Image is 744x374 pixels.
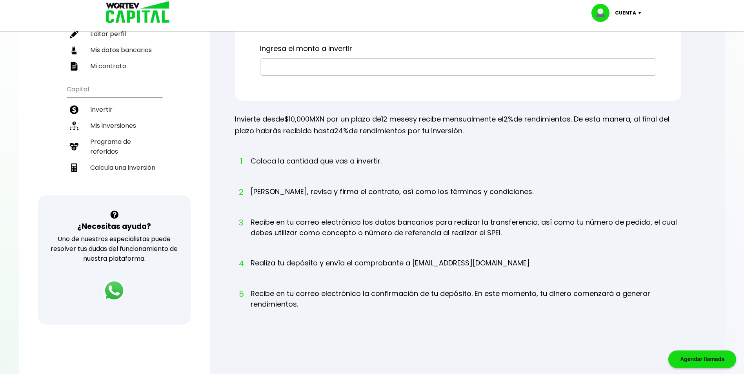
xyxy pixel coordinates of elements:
li: [PERSON_NAME], revisa y firma el contrato, así como los términos y condiciones. [251,186,533,212]
span: $10,000 [284,114,309,124]
img: datos-icon.10cf9172.svg [70,46,78,54]
p: Invierte desde MXN por un plazo de y recibe mensualmente el de rendimientos. De esta manera, al f... [235,113,681,137]
span: 5 [239,288,243,300]
span: 12 meses [381,114,413,124]
li: Recibe en tu correo electrónico la confirmación de tu depósito. En este momento, tu dinero comenz... [251,288,681,324]
li: Realiza tu depósito y envía el comprobante a [EMAIL_ADDRESS][DOMAIN_NAME] [251,258,530,283]
span: 2 [239,186,243,198]
img: recomiendanos-icon.9b8e9327.svg [70,142,78,151]
ul: Capital [67,80,162,195]
div: Agendar llamada [668,350,736,368]
a: Invertir [67,102,162,118]
p: Cuenta [615,7,636,19]
img: editar-icon.952d3147.svg [70,30,78,38]
img: contrato-icon.f2db500c.svg [70,62,78,71]
li: Recibe en tu correo electrónico los datos bancarios para realizar la transferencia, así como tu n... [251,217,681,253]
img: calculadora-icon.17d418c4.svg [70,163,78,172]
a: Mi contrato [67,58,162,74]
img: logos_whatsapp-icon.242b2217.svg [103,280,125,301]
span: 2% [504,114,513,124]
a: Mis datos bancarios [67,42,162,58]
img: icon-down [636,12,647,14]
span: 3 [239,217,243,229]
h3: ¿Necesitas ayuda? [77,221,151,232]
span: 4 [239,258,243,269]
p: Uno de nuestros especialistas puede resolver tus dudas del funcionamiento de nuestra plataforma. [48,234,180,263]
img: invertir-icon.b3b967d7.svg [70,105,78,114]
li: Coloca la cantidad que vas a invertir. [251,156,382,181]
span: 24% [334,126,349,136]
p: Ingresa el monto a invertir [260,43,656,54]
ul: Perfil [67,5,162,74]
a: Calcula una inversión [67,160,162,176]
span: 1 [239,156,243,167]
img: inversiones-icon.6695dc30.svg [70,122,78,130]
a: Programa de referidos [67,134,162,160]
a: Mis inversiones [67,118,162,134]
img: profile-image [591,4,615,22]
a: Editar perfil [67,26,162,42]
